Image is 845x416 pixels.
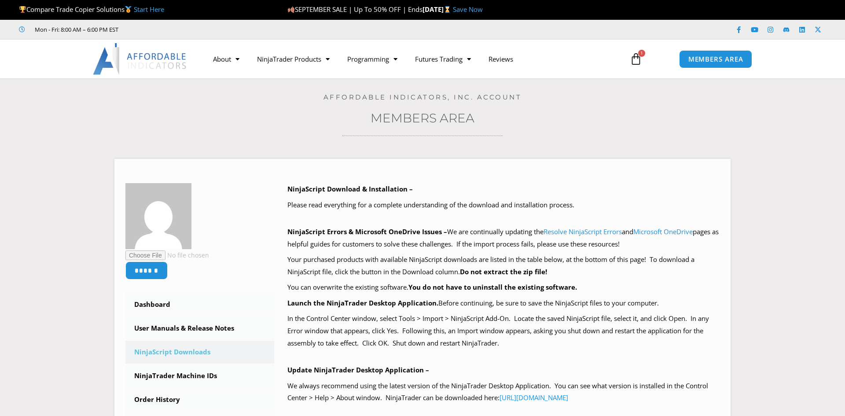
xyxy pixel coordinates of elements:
a: Resolve NinjaScript Errors [544,227,622,236]
a: NinjaScript Downloads [125,341,274,364]
a: About [204,49,248,69]
a: Programming [338,49,406,69]
a: Dashboard [125,293,274,316]
span: 1 [638,50,645,57]
a: NinjaTrader Products [248,49,338,69]
img: ed3ffbeb7045a0fa7708a623a70841ceebf26a34c23f0450c245bbe2b39a06d7 [125,183,191,249]
a: [URL][DOMAIN_NAME] [500,393,568,402]
a: MEMBERS AREA [679,50,753,68]
b: You do not have to uninstall the existing software. [408,283,577,291]
img: 🍂 [288,6,294,13]
b: Do not extract the zip file! [460,267,547,276]
img: 🥇 [125,6,132,13]
p: We are continually updating the and pages as helpful guides for customers to solve these challeng... [287,226,720,250]
a: Microsoft OneDrive [633,227,693,236]
p: In the Control Center window, select Tools > Import > NinjaScript Add-On. Locate the saved NinjaS... [287,313,720,350]
span: MEMBERS AREA [688,56,743,63]
strong: [DATE] [422,5,453,14]
img: 🏆 [19,6,26,13]
nav: Menu [204,49,620,69]
p: Before continuing, be sure to save the NinjaScript files to your computer. [287,297,720,309]
a: Futures Trading [406,49,480,69]
span: Mon - Fri: 8:00 AM – 6:00 PM EST [33,24,118,35]
b: NinjaScript Errors & Microsoft OneDrive Issues – [287,227,447,236]
a: User Manuals & Release Notes [125,317,274,340]
span: Compare Trade Copier Solutions [19,5,164,14]
a: Reviews [480,49,522,69]
img: LogoAI | Affordable Indicators – NinjaTrader [93,43,187,75]
p: You can overwrite the existing software. [287,281,720,294]
a: Members Area [371,110,474,125]
b: NinjaScript Download & Installation – [287,184,413,193]
b: Launch the NinjaTrader Desktop Application. [287,298,438,307]
a: Order History [125,388,274,411]
img: ⌛ [444,6,451,13]
a: Save Now [453,5,483,14]
iframe: Customer reviews powered by Trustpilot [131,25,263,34]
span: SEPTEMBER SALE | Up To 50% OFF | Ends [287,5,422,14]
a: 1 [617,46,655,72]
p: Your purchased products with available NinjaScript downloads are listed in the table below, at th... [287,254,720,278]
b: Update NinjaTrader Desktop Application – [287,365,429,374]
a: Start Here [134,5,164,14]
p: We always recommend using the latest version of the NinjaTrader Desktop Application. You can see ... [287,380,720,405]
a: Affordable Indicators, Inc. Account [323,93,522,101]
p: Please read everything for a complete understanding of the download and installation process. [287,199,720,211]
a: NinjaTrader Machine IDs [125,364,274,387]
